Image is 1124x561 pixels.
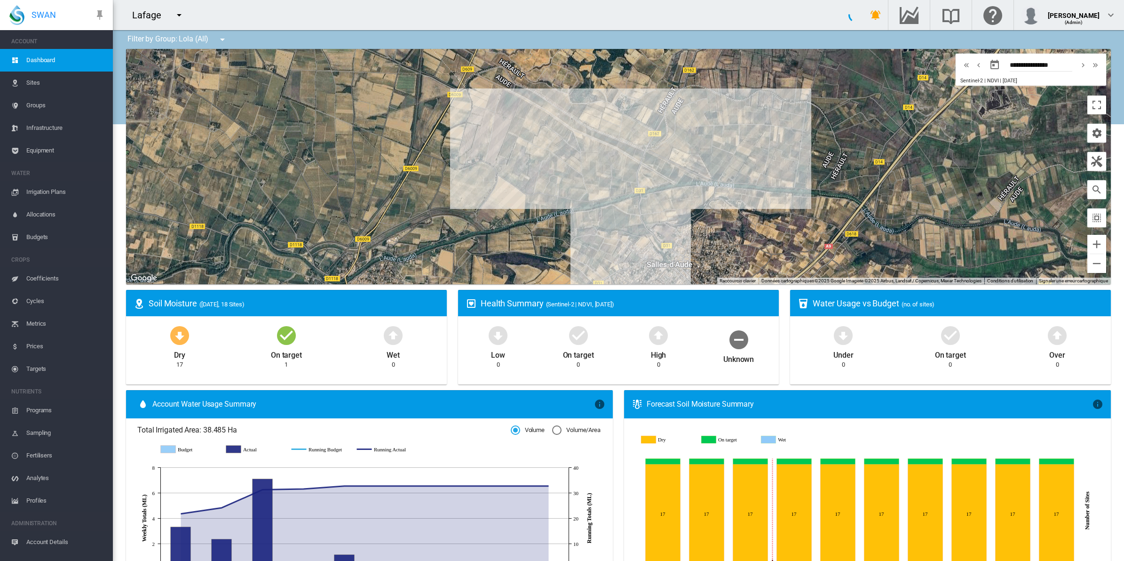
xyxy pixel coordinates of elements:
md-icon: icon-arrow-up-bold-circle [1046,324,1069,346]
md-icon: icon-cog [1091,128,1102,139]
circle: Running Actual Aug 25 32.74 [465,484,468,488]
div: 17 [176,361,183,369]
button: icon-cog [1087,124,1106,143]
span: Sites [26,72,105,94]
md-icon: icon-arrow-up-bold-circle [382,324,404,346]
g: Budget [161,445,217,454]
button: icon-bell-ring [866,6,885,24]
a: Ouvrir cette zone dans Google Maps (dans une nouvelle fenêtre) [128,272,159,284]
div: Over [1049,346,1065,361]
g: On target Sep 06, 2025 1 [645,459,680,465]
span: Fertilisers [26,444,105,467]
tspan: 6 [152,490,155,496]
button: Zoom avant [1087,235,1106,254]
md-icon: icon-pin [94,9,105,21]
md-icon: icon-chevron-right [1078,59,1088,71]
span: ACCOUNT [11,34,105,49]
md-icon: icon-menu-down [217,34,228,45]
div: Water Usage vs Budget [813,297,1103,309]
span: Budgets [26,226,105,248]
span: Prices [26,335,105,358]
md-icon: Go to the Data Hub [898,9,920,21]
button: Zoom arrière [1087,254,1106,273]
md-icon: icon-arrow-down-bold-circle [168,324,191,346]
span: WATER [11,166,105,181]
span: ([DATE], 18 Sites) [199,301,245,308]
img: Google [128,272,159,284]
span: Metrics [26,313,105,335]
tspan: Weekly Totals (ML) [141,495,148,542]
tspan: 30 [573,490,578,496]
div: Under [833,346,854,361]
g: On target Sep 15, 2025 1 [1039,459,1074,465]
div: Dry [174,346,185,361]
tspan: Running Totals (ML) [586,493,593,544]
button: md-calendar [985,56,1004,74]
md-icon: icon-checkbox-marked-circle [275,324,298,346]
div: Lafage [132,8,169,22]
g: On target Sep 09, 2025 1 [776,459,811,465]
button: icon-menu-down [213,30,232,49]
div: High [651,346,666,361]
button: Raccourcis clavier [720,278,756,284]
circle: Running Actual Aug 18 32.74 [424,484,427,488]
div: 0 [392,361,395,369]
img: profile.jpg [1021,6,1040,24]
span: Account Water Usage Summary [152,399,594,409]
md-icon: icon-arrow-up-bold-circle [647,324,670,346]
g: Actual [226,445,282,454]
div: Wet [387,346,400,361]
circle: Running Actual Jul 14 24.18 [220,505,223,509]
tspan: Number of Sites [1084,491,1091,529]
g: Wet [763,436,817,445]
span: Total Irrigated Area: 38.485 Ha [137,425,511,435]
g: On target Sep 14, 2025 1 [995,459,1030,465]
tspan: 20 [573,516,578,521]
span: Equipment [26,139,105,162]
circle: Running Actual Sep 8 32.74 [546,484,550,488]
div: Soil Moisture [149,297,439,309]
md-icon: icon-map-marker-radius [134,298,145,309]
span: Données cartographiques ©2025 Google Imagerie ©2025 Airbus, Landsat / Copernicus, Maxar Technologies [761,278,982,283]
tspan: 4 [152,516,155,521]
tspan: 40 [573,465,578,471]
div: Health Summary [481,297,771,309]
circle: Running Actual Jul 21 31.31 [261,488,264,491]
md-radio-button: Volume/Area [552,426,601,435]
g: Dry [641,436,695,445]
md-icon: icon-checkbox-marked-circle [939,324,962,346]
div: Filter by Group: Lola (All) [120,30,235,49]
g: Running Actual [357,445,413,454]
md-icon: icon-chevron-double-right [1090,59,1100,71]
md-icon: icon-menu-down [174,9,185,21]
md-radio-button: Volume [511,426,545,435]
div: 0 [497,361,500,369]
div: 0 [657,361,660,369]
span: NUTRIENTS [11,384,105,399]
circle: Running Actual Jul 28 31.59 [301,487,305,490]
button: icon-chevron-double-left [960,59,973,71]
span: Allocations [26,203,105,226]
span: Groups [26,94,105,117]
g: On target [703,436,756,445]
div: Forecast Soil Moisture Summary [647,399,1092,409]
div: Unknown [723,351,754,365]
circle: Running Actual Sep 1 32.74 [506,484,509,488]
div: [PERSON_NAME] [1048,7,1100,16]
md-icon: icon-cup-water [798,298,809,309]
span: Infrastructure [26,117,105,139]
md-icon: icon-chevron-double-left [961,59,972,71]
g: Running Budget [292,445,348,454]
span: Sampling [26,422,105,444]
div: On target [271,346,302,361]
g: On target Sep 08, 2025 1 [733,459,768,465]
span: (Sentinel-2 | NDVI, [DATE]) [546,301,614,308]
div: 0 [577,361,580,369]
md-icon: icon-water [137,399,149,410]
a: Signaler une erreur cartographique [1039,278,1108,283]
div: On target [563,346,594,361]
button: icon-menu-down [170,6,189,24]
tspan: 10 [573,541,578,547]
button: Passer en plein écran [1087,96,1106,114]
g: On target Sep 12, 2025 1 [908,459,942,465]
